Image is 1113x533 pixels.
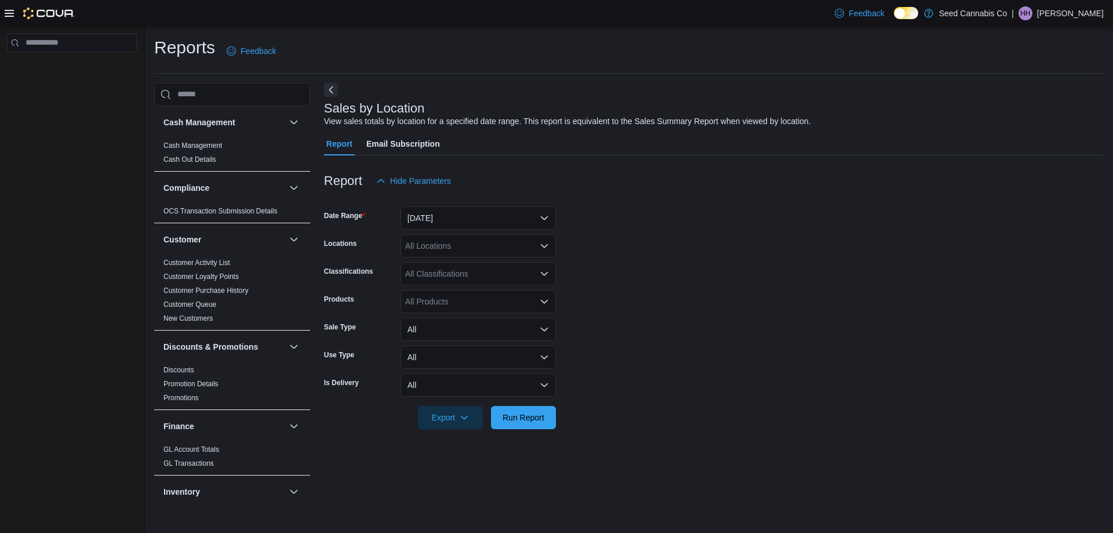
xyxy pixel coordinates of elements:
[1019,6,1032,20] div: Hannah Halley
[163,459,214,468] span: GL Transactions
[324,211,365,220] label: Date Range
[163,459,214,467] a: GL Transactions
[324,350,354,360] label: Use Type
[287,340,301,354] button: Discounts & Promotions
[491,406,556,429] button: Run Report
[163,155,216,164] span: Cash Out Details
[23,8,75,19] img: Cova
[163,182,209,194] h3: Compliance
[163,341,285,353] button: Discounts & Promotions
[154,139,310,171] div: Cash Management
[163,393,199,403] span: Promotions
[163,420,285,432] button: Finance
[324,174,362,188] h3: Report
[324,101,425,115] h3: Sales by Location
[222,39,281,63] a: Feedback
[163,286,249,295] span: Customer Purchase History
[163,155,216,164] a: Cash Out Details
[401,206,556,230] button: [DATE]
[163,142,222,150] a: Cash Management
[324,83,338,97] button: Next
[324,378,359,387] label: Is Delivery
[154,204,310,223] div: Compliance
[939,6,1007,20] p: Seed Cannabis Co
[163,234,285,245] button: Customer
[324,267,373,276] label: Classifications
[324,295,354,304] label: Products
[287,233,301,246] button: Customer
[163,300,216,309] a: Customer Queue
[154,363,310,409] div: Discounts & Promotions
[241,45,276,57] span: Feedback
[503,412,544,423] span: Run Report
[540,241,549,251] button: Open list of options
[894,7,918,19] input: Dark Mode
[163,314,213,322] a: New Customers
[163,258,230,267] span: Customer Activity List
[163,206,278,216] span: OCS Transaction Submission Details
[849,8,884,19] span: Feedback
[154,36,215,59] h1: Reports
[163,420,194,432] h3: Finance
[324,322,356,332] label: Sale Type
[163,300,216,309] span: Customer Queue
[163,207,278,215] a: OCS Transaction Submission Details
[324,239,357,248] label: Locations
[163,366,194,374] a: Discounts
[287,115,301,129] button: Cash Management
[401,346,556,369] button: All
[287,419,301,433] button: Finance
[163,445,219,454] span: GL Account Totals
[418,406,483,429] button: Export
[366,132,440,155] span: Email Subscription
[287,485,301,499] button: Inventory
[163,117,235,128] h3: Cash Management
[163,341,258,353] h3: Discounts & Promotions
[163,486,200,498] h3: Inventory
[163,259,230,267] a: Customer Activity List
[163,287,249,295] a: Customer Purchase History
[1037,6,1104,20] p: [PERSON_NAME]
[163,379,219,389] span: Promotion Details
[324,115,811,128] div: View sales totals by location for a specified date range. This report is equivalent to the Sales ...
[372,169,456,193] button: Hide Parameters
[163,273,239,281] a: Customer Loyalty Points
[1012,6,1014,20] p: |
[163,314,213,323] span: New Customers
[540,269,549,278] button: Open list of options
[1020,6,1030,20] span: HH
[163,486,285,498] button: Inventory
[163,445,219,454] a: GL Account Totals
[163,380,219,388] a: Promotion Details
[390,175,451,187] span: Hide Parameters
[425,406,476,429] span: Export
[287,181,301,195] button: Compliance
[401,374,556,397] button: All
[540,297,549,306] button: Open list of options
[163,365,194,375] span: Discounts
[154,443,310,475] div: Finance
[163,182,285,194] button: Compliance
[401,318,556,341] button: All
[163,234,201,245] h3: Customer
[163,394,199,402] a: Promotions
[7,55,137,82] nav: Complex example
[163,117,285,128] button: Cash Management
[830,2,889,25] a: Feedback
[326,132,352,155] span: Report
[154,256,310,330] div: Customer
